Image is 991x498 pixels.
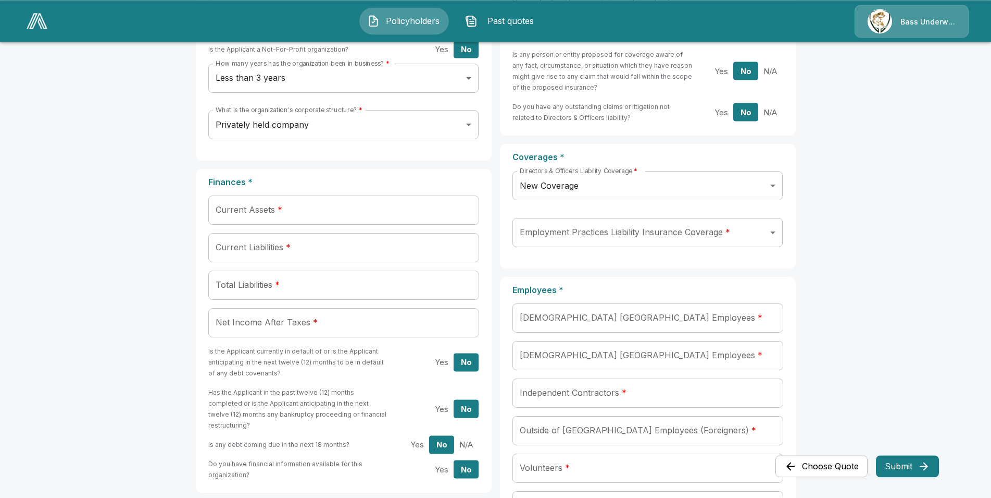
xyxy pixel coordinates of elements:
[733,103,758,122] button: No
[454,460,479,479] button: No
[512,101,693,123] h6: Do you have any outstanding claims or litigation not related to Directors & Officers liability?
[216,59,390,68] label: How many years has the organization been in business?
[758,103,783,122] button: N/A
[27,13,47,29] img: AA Logo
[454,40,479,58] button: No
[454,400,479,418] button: No
[429,400,454,418] button: Yes
[758,62,783,80] button: N/A
[208,439,349,450] h6: Is any debt coming due in the next 18 months?
[520,166,637,175] label: Directors & Officers Liability Coverage
[512,285,783,295] p: Employees *
[457,7,547,34] button: Past quotes IconPast quotes
[454,435,479,454] button: N/A
[367,15,380,27] img: Policyholders Icon
[733,62,758,80] button: No
[208,177,479,187] p: Finances *
[512,49,693,93] h6: Is any person or entity proposed for coverage aware of any fact, circumstance, or situation which...
[208,110,478,139] div: Privately held company
[384,15,441,27] span: Policyholders
[208,346,389,379] h6: Is the Applicant currently in default of or is the Applicant anticipating in the next twelve (12)...
[208,458,389,480] h6: Do you have financial information available for this organization?
[512,152,783,162] p: Coverages *
[512,171,782,200] div: New Coverage
[429,460,454,479] button: Yes
[429,40,454,58] button: Yes
[208,64,478,93] div: Less than 3 years
[405,435,430,454] button: Yes
[216,105,362,114] label: What is the organization's corporate structure?
[876,455,939,477] button: Submit
[465,15,478,27] img: Past quotes Icon
[429,435,454,454] button: No
[709,62,734,80] button: Yes
[775,455,868,477] button: Choose Quote
[429,353,454,371] button: Yes
[359,7,449,34] button: Policyholders IconPolicyholders
[208,387,389,431] h6: Has the Applicant in the past twelve (12) months completed or is the Applicant anticipating in th...
[709,103,734,122] button: Yes
[482,15,539,27] span: Past quotes
[208,44,348,55] h6: Is the Applicant a Not-For-Profit organization?
[454,353,479,371] button: No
